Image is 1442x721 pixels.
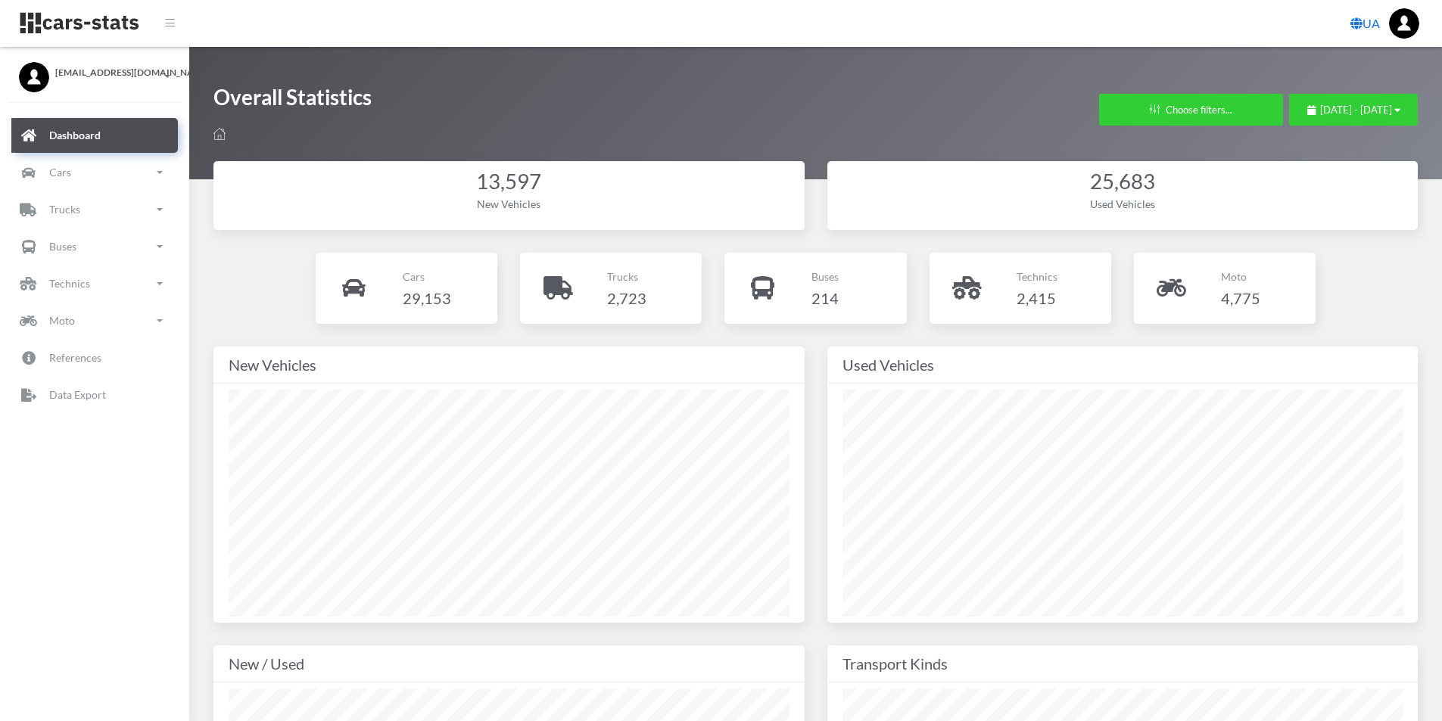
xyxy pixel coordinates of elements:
p: Technics [49,274,90,293]
h4: 29,153 [403,286,451,310]
div: Used Vehicles [842,353,1403,377]
h4: 2,723 [607,286,646,310]
h4: 214 [811,286,839,310]
a: [EMAIL_ADDRESS][DOMAIN_NAME] [19,62,170,79]
p: Buses [811,267,839,286]
h4: 4,775 [1221,286,1260,310]
a: Cars [11,155,178,190]
p: Trucks [607,267,646,286]
p: Moto [49,311,75,330]
div: New Vehicles [229,196,790,212]
a: Technics [11,266,178,301]
span: [EMAIL_ADDRESS][DOMAIN_NAME] [55,66,170,79]
p: Moto [1221,267,1260,286]
p: Cars [49,163,71,182]
p: References [49,348,101,367]
div: Used Vehicles [842,196,1403,212]
button: [DATE] - [DATE] [1289,94,1418,126]
a: Buses [11,229,178,264]
div: Transport Kinds [842,651,1403,676]
button: Choose filters... [1099,94,1283,126]
img: ... [1389,8,1419,39]
p: Technics [1017,267,1057,286]
div: New / Used [229,651,790,676]
div: New Vehicles [229,353,790,377]
a: References [11,340,178,375]
span: [DATE] - [DATE] [1320,104,1392,116]
p: Cars [403,267,451,286]
p: Trucks [49,200,80,219]
div: 25,683 [842,167,1403,197]
a: Trucks [11,192,178,227]
p: Buses [49,237,76,256]
h1: Overall Statistics [213,83,372,119]
a: Dashboard [11,118,178,153]
p: Dashboard [49,126,101,145]
h4: 2,415 [1017,286,1057,310]
p: Data Export [49,385,106,404]
a: Moto [11,303,178,338]
div: 13,597 [229,167,790,197]
a: Data Export [11,378,178,412]
a: UA [1344,8,1386,39]
img: navbar brand [19,11,140,35]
